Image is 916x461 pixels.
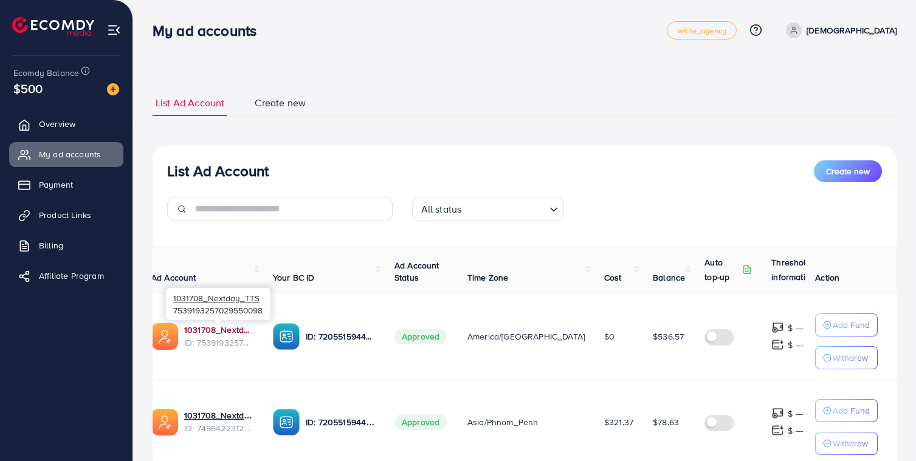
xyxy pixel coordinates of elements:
[39,270,104,282] span: Affiliate Program
[653,271,685,284] span: Balance
[306,329,375,344] p: ID: 7205515944947466242
[833,350,868,365] p: Withdraw
[465,198,544,218] input: Search for option
[788,338,803,352] p: $ ---
[13,67,79,79] span: Ecomdy Balance
[394,259,439,284] span: Ad Account Status
[815,271,839,284] span: Action
[826,165,870,177] span: Create new
[156,96,224,110] span: List Ad Account
[39,118,75,130] span: Overview
[166,288,270,320] div: 7539193257029550098
[167,162,269,180] h3: List Ad Account
[184,409,253,434] div: <span class='underline'>1031708_Nextday</span></br>7496422312066220048
[184,324,253,336] a: 1031708_Nextday_TTS
[771,407,784,420] img: top-up amount
[467,416,538,428] span: Asia/Phnom_Penh
[273,409,300,435] img: ic-ba-acc.ded83a64.svg
[788,321,803,335] p: $ ---
[864,406,907,452] iframe: Chat
[9,233,123,258] a: Billing
[39,209,91,221] span: Product Links
[833,403,870,418] p: Add Fund
[814,160,882,182] button: Create new
[9,172,123,197] a: Payment
[13,80,43,97] span: $500
[39,239,63,251] span: Billing
[833,318,870,332] p: Add Fund
[604,416,633,428] span: $321.37
[771,255,831,284] p: Threshold information
[151,271,196,284] span: Ad Account
[39,148,101,160] span: My ad accounts
[467,271,508,284] span: Time Zone
[815,399,878,422] button: Add Fund
[184,409,253,422] a: 1031708_Nextday
[807,23,897,38] p: [DEMOGRAPHIC_DATA]
[467,330,585,343] span: America/[GEOGRAPHIC_DATA]
[394,329,447,344] span: Approved
[12,17,94,36] img: logo
[604,271,622,284] span: Cost
[153,22,266,39] h3: My ad accounts
[788,406,803,421] p: $ ---
[815,432,878,455] button: Withdraw
[815,346,878,369] button: Withdraw
[788,423,803,438] p: $ ---
[173,292,260,304] span: 1031708_Nextday_TTS
[107,23,121,37] img: menu
[394,414,447,430] span: Approved
[9,264,123,288] a: Affiliate Program
[815,313,878,336] button: Add Fund
[781,22,897,38] a: [DEMOGRAPHIC_DATA]
[667,21,737,39] a: white_agency
[9,112,123,136] a: Overview
[151,323,178,350] img: ic-ads-acc.e4c84228.svg
[653,416,679,428] span: $78.63
[9,203,123,227] a: Product Links
[653,330,684,343] span: $536.57
[151,409,178,435] img: ic-ads-acc.e4c84228.svg
[833,436,868,451] p: Withdraw
[184,336,253,349] span: ID: 7539193257029550098
[273,271,315,284] span: Your BC ID
[412,197,564,221] div: Search for option
[39,179,73,191] span: Payment
[604,330,615,343] span: $0
[184,422,253,434] span: ID: 7496422312066220048
[9,142,123,166] a: My ad accounts
[273,323,300,350] img: ic-ba-acc.ded83a64.svg
[677,27,726,35] span: white_agency
[771,338,784,351] img: top-up amount
[771,321,784,334] img: top-up amount
[255,96,306,110] span: Create new
[771,424,784,437] img: top-up amount
[419,200,464,218] span: All status
[107,83,119,95] img: image
[704,255,740,284] p: Auto top-up
[306,415,375,429] p: ID: 7205515944947466242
